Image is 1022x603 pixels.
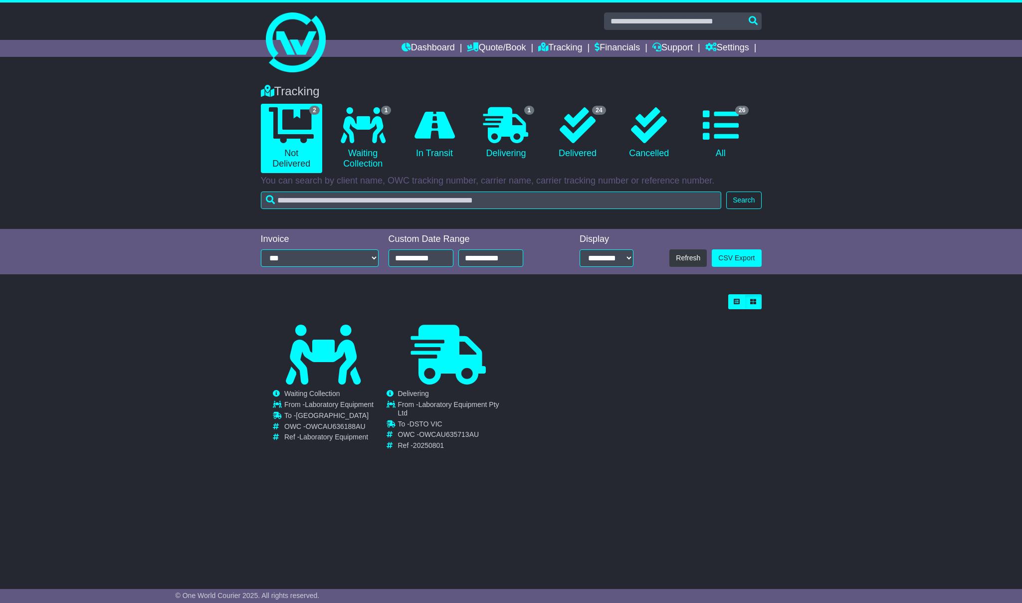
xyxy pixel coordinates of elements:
[735,106,749,115] span: 26
[284,433,374,441] td: Ref -
[409,420,442,428] span: DSTO VIC
[398,441,511,450] td: Ref -
[398,420,511,431] td: To -
[261,104,322,173] a: 2 Not Delivered
[712,249,761,267] a: CSV Export
[467,40,526,57] a: Quote/Book
[538,40,582,57] a: Tracking
[332,104,394,173] a: 1 Waiting Collection
[669,249,707,267] button: Refresh
[389,234,549,245] div: Custom Date Range
[595,40,640,57] a: Financials
[404,104,465,163] a: In Transit
[580,234,633,245] div: Display
[284,390,340,398] span: Waiting Collection
[705,40,749,57] a: Settings
[398,401,511,420] td: From -
[284,411,374,422] td: To -
[402,40,455,57] a: Dashboard
[690,104,751,163] a: 26 All
[305,401,374,408] span: Laboratory Equipment
[419,430,479,438] span: OWCAU635713AU
[306,422,366,430] span: OWCAU636188AU
[309,106,320,115] span: 2
[398,430,511,441] td: OWC -
[524,106,535,115] span: 1
[592,106,606,115] span: 24
[398,390,429,398] span: Delivering
[176,592,320,600] span: © One World Courier 2025. All rights reserved.
[261,176,762,187] p: You can search by client name, OWC tracking number, carrier name, carrier tracking number or refe...
[256,84,767,99] div: Tracking
[547,104,608,163] a: 24 Delivered
[475,104,537,163] a: 1 Delivering
[398,401,499,417] span: Laboratory Equipment Pty Ltd
[296,411,369,419] span: [GEOGRAPHIC_DATA]
[299,433,368,441] span: Laboratory Equipment
[726,192,761,209] button: Search
[618,104,680,163] a: Cancelled
[261,234,379,245] div: Invoice
[381,106,392,115] span: 1
[284,422,374,433] td: OWC -
[413,441,444,449] span: 20250801
[652,40,693,57] a: Support
[284,401,374,411] td: From -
